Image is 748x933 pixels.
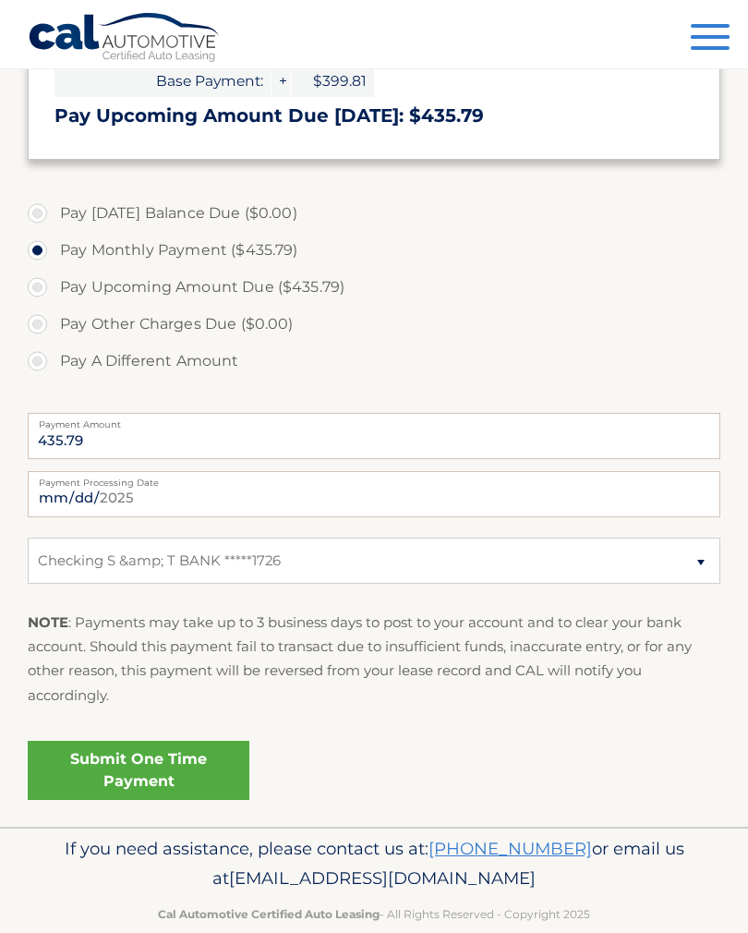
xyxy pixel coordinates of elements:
span: [EMAIL_ADDRESS][DOMAIN_NAME] [229,867,536,889]
a: Cal Automotive [28,12,222,66]
p: If you need assistance, please contact us at: or email us at [28,834,720,893]
span: + [271,65,290,97]
a: Submit One Time Payment [28,741,249,800]
label: Pay Other Charges Due ($0.00) [28,306,720,343]
p: : Payments may take up to 3 business days to post to your account and to clear your bank account.... [28,611,720,708]
span: Base Payment: [54,65,271,97]
input: Payment Amount [28,413,720,459]
h3: Pay Upcoming Amount Due [DATE]: $435.79 [54,104,694,127]
label: Pay Monthly Payment ($435.79) [28,232,720,269]
strong: Cal Automotive Certified Auto Leasing [158,907,380,921]
input: Payment Date [28,471,720,517]
strong: NOTE [28,613,68,631]
p: - All Rights Reserved - Copyright 2025 [28,904,720,924]
label: Pay Upcoming Amount Due ($435.79) [28,269,720,306]
label: Payment Amount [28,413,720,428]
button: Menu [691,24,730,55]
label: Payment Processing Date [28,471,720,486]
span: $399.81 [291,65,374,97]
label: Pay [DATE] Balance Due ($0.00) [28,195,720,232]
a: [PHONE_NUMBER] [428,838,592,859]
label: Pay A Different Amount [28,343,720,380]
